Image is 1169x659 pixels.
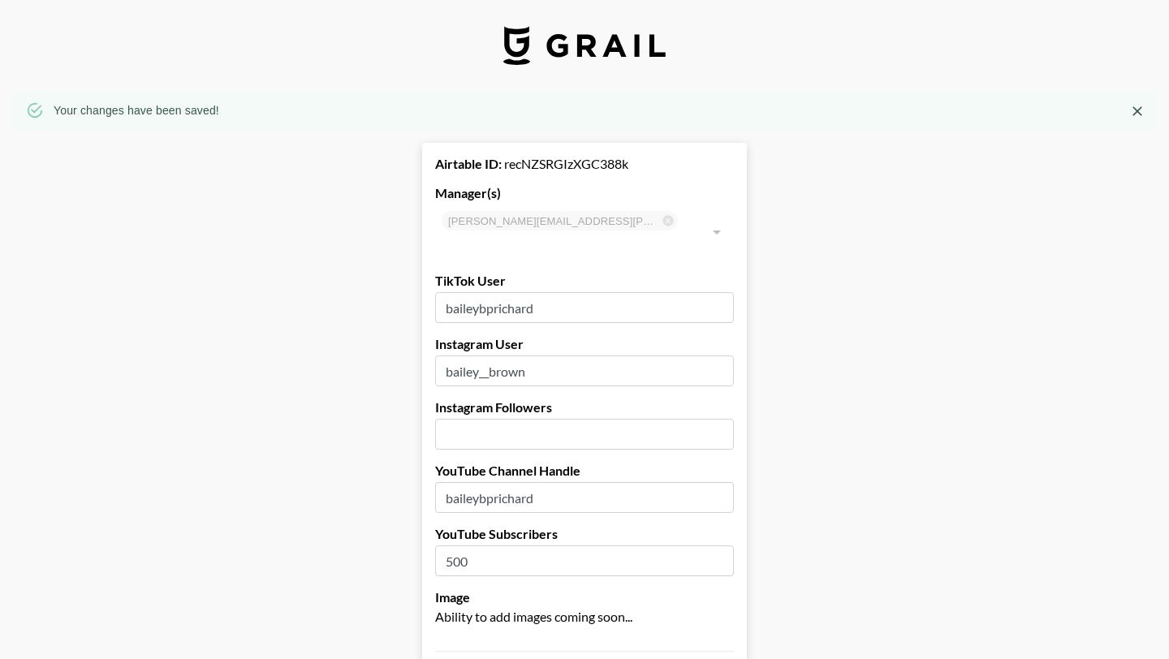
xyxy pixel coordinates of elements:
strong: Airtable ID: [435,156,502,171]
span: Ability to add images coming soon... [435,609,632,624]
button: Close [1125,99,1150,123]
div: Your changes have been saved! [54,96,219,125]
div: recNZSRGIzXGC388k [435,156,734,172]
label: YouTube Channel Handle [435,463,734,479]
label: Instagram User [435,336,734,352]
label: TikTok User [435,273,734,289]
img: Grail Talent Logo [503,26,666,65]
label: Manager(s) [435,185,734,201]
label: Image [435,589,734,605]
label: Instagram Followers [435,399,734,416]
label: YouTube Subscribers [435,526,734,542]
